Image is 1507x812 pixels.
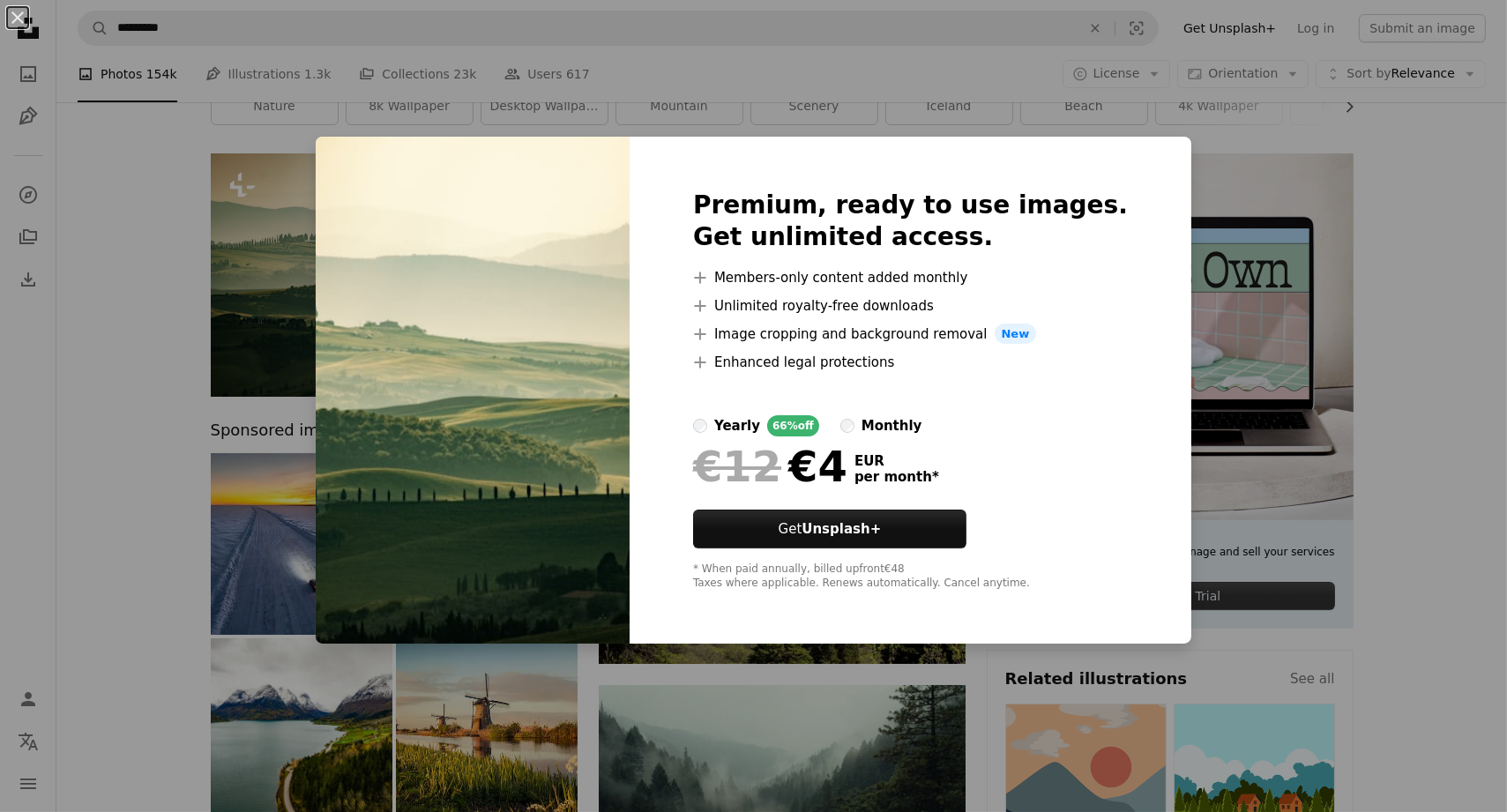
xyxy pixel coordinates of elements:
[995,324,1037,345] span: New
[693,352,1128,373] li: Enhanced legal protections
[802,521,881,537] strong: Unsplash+
[693,295,1128,317] li: Unlimited royalty-free downloads
[693,419,707,433] input: yearly66%off
[767,415,819,436] div: 66% off
[693,562,1128,591] div: * When paid annually, billed upfront €48 Taxes where applicable. Renews automatically. Cancel any...
[862,415,922,436] div: monthly
[316,137,630,644] img: premium_photo-1676496046182-356a6a0ed002
[693,324,1128,345] li: Image cropping and background removal
[693,510,966,548] button: GetUnsplash+
[854,453,939,469] span: EUR
[854,469,939,485] span: per month *
[693,190,1128,253] h2: Premium, ready to use images. Get unlimited access.
[714,415,760,436] div: yearly
[840,419,854,433] input: monthly
[693,443,847,489] div: €4
[693,443,781,489] span: €12
[693,267,1128,288] li: Members-only content added monthly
